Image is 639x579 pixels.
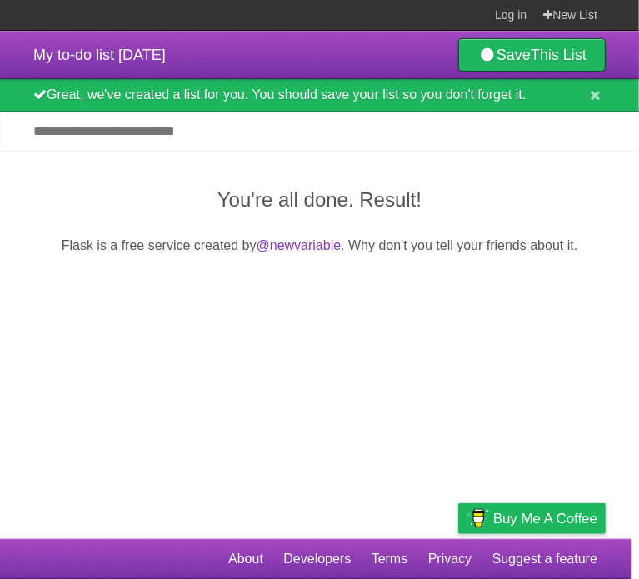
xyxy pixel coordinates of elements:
[467,504,489,532] img: Buy me a coffee
[33,185,606,215] h2: You're all done. Result!
[493,504,597,533] span: Buy me a coffee
[492,543,597,575] a: Suggest a feature
[290,277,350,300] iframe: X Post Button
[257,238,342,252] a: @newvariable
[428,543,472,575] a: Privacy
[228,543,263,575] a: About
[458,503,606,534] a: Buy me a coffee
[33,47,166,63] span: My to-do list [DATE]
[33,236,606,256] p: Flask is a free service created by . Why don't you tell your friends about it.
[283,543,351,575] a: Developers
[458,38,606,72] a: SaveThis List
[531,47,587,63] b: This List
[372,543,408,575] a: Terms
